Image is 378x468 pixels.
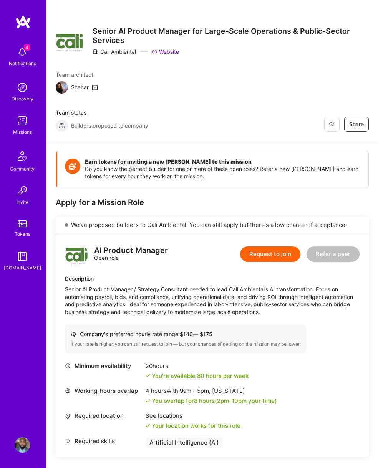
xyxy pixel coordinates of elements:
i: icon EyeClosed [328,121,335,127]
i: icon CompanyGray [93,49,99,55]
span: Share [349,120,364,128]
div: Cali Ambiental [93,48,136,56]
button: Refer a peer [307,246,360,262]
div: Company's preferred hourly rate range: $ 140 — $ 175 [71,330,300,338]
div: AI Product Manager [94,247,168,255]
a: User Avatar [13,437,32,453]
div: Required skills [65,437,142,445]
div: You overlap for 8 hours ( your time) [152,397,277,405]
i: icon World [65,388,71,394]
span: 9am - 5pm , [178,387,212,394]
div: If your rate is higher, you can still request to join — but your chances of getting on the missio... [71,341,300,347]
div: Senior AI Product Manager / Strategy Consultant needed to lead Cali Ambiental’s AI transformation... [65,286,360,315]
i: icon Check [146,424,150,428]
img: Builders proposed to company [56,120,68,132]
span: Team status [56,109,148,117]
span: Team architect [56,71,98,79]
span: 2pm - 10pm [217,397,247,404]
div: Shahar [71,84,89,91]
div: Description [65,275,360,282]
i: icon Check [146,373,150,378]
img: Token icon [65,159,80,174]
img: Company Logo [56,29,83,52]
div: Notifications [9,60,36,67]
a: Website [151,48,179,56]
img: bell [15,44,30,60]
span: Builders proposed to company [71,122,148,130]
div: Discovery [12,95,33,103]
img: Community [13,147,31,165]
i: icon Cash [71,332,76,337]
img: logo [15,15,31,29]
div: See locations [146,412,240,420]
span: 4 [24,44,30,51]
div: You're available 80 hours per week [146,372,249,380]
div: 4 hours with [US_STATE] [146,387,277,395]
img: tokens [18,220,27,227]
div: Community [10,165,35,173]
div: Missions [13,128,32,136]
div: Required location [65,412,142,420]
div: Invite [17,199,28,206]
p: Do you know the perfect builder for one or more of these open roles? Refer a new [PERSON_NAME] an... [85,165,361,180]
i: icon Check [146,399,150,403]
img: teamwork [15,113,30,128]
div: Minimum availability [65,362,142,370]
i: icon Tag [65,438,71,444]
img: logo [65,243,88,266]
div: Apply for a Mission Role [56,197,369,207]
img: Team Architect [56,81,68,94]
i: icon Mail [92,84,98,90]
div: Artificial Intelligence (AI) [146,437,223,448]
img: guide book [15,249,30,264]
div: [DOMAIN_NAME] [4,264,41,272]
div: Open role [94,247,168,262]
div: We've proposed builders to Cali Ambiental. You can still apply but there's a low chance of accept... [56,217,369,234]
i: icon Clock [65,363,71,369]
button: Request to join [240,246,300,262]
button: Share [344,117,369,132]
i: icon Location [65,413,71,419]
div: Working-hours overlap [65,387,142,395]
h3: Senior AI Product Manager for Large-Scale Operations & Public-Sector Services [93,27,369,45]
div: Your location works for this role [146,422,240,430]
img: Invite [15,183,30,199]
div: Tokens [15,230,30,238]
h4: Earn tokens for inviting a new [PERSON_NAME] to this mission [85,159,361,165]
img: discovery [15,80,30,95]
div: 20 hours [146,362,249,370]
img: User Avatar [15,437,30,453]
